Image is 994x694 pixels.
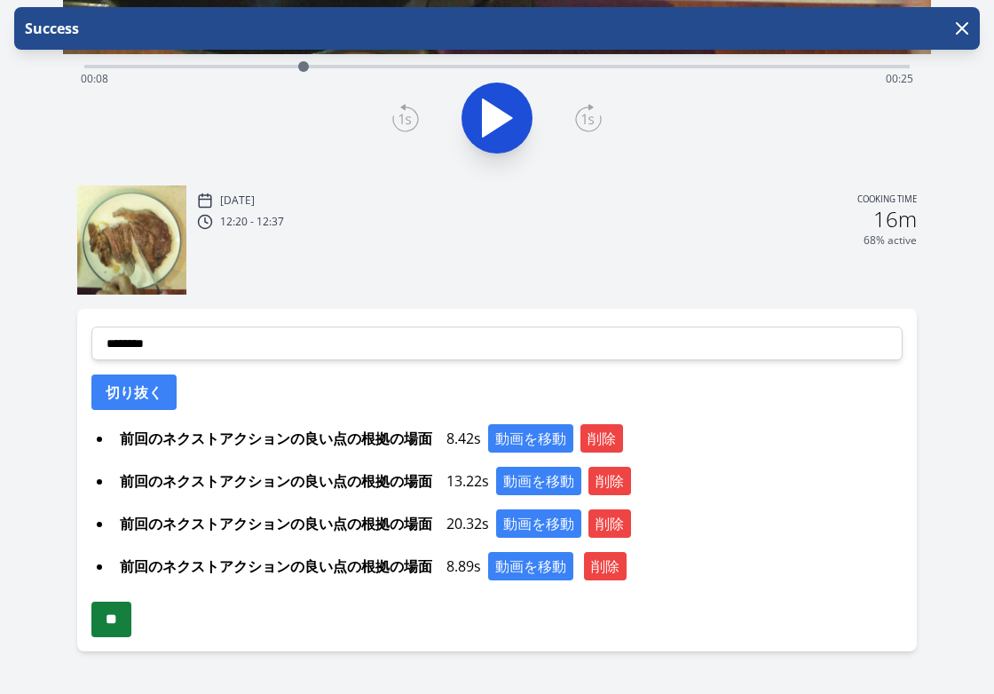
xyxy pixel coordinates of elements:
span: 前回のネクストアクションの良い点の根拠の場面 [113,424,439,453]
span: 00:08 [81,71,108,86]
div: 8.89s [113,552,903,580]
span: 前回のネクストアクションの良い点の根拠の場面 [113,552,439,580]
p: Cooking time [857,193,917,209]
span: 00:25 [886,71,913,86]
button: 動画を移動 [496,509,581,538]
button: 削除 [588,509,631,538]
div: 20.32s [113,509,903,538]
div: 13.22s [113,467,903,495]
button: 削除 [588,467,631,495]
img: 250824162131_thumb.jpeg [77,185,186,295]
p: Success [21,18,79,39]
p: [DATE] [220,193,255,208]
div: 8.42s [113,424,903,453]
button: 削除 [584,552,627,580]
button: 動画を移動 [488,552,573,580]
button: 動画を移動 [488,424,573,453]
span: 前回のネクストアクションの良い点の根拠の場面 [113,509,439,538]
p: 12:20 - 12:37 [220,215,284,229]
span: 前回のネクストアクションの良い点の根拠の場面 [113,467,439,495]
button: 動画を移動 [496,467,581,495]
button: 削除 [580,424,623,453]
button: 切り抜く [91,375,177,410]
p: 68% active [864,233,917,248]
h2: 16m [873,209,917,230]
